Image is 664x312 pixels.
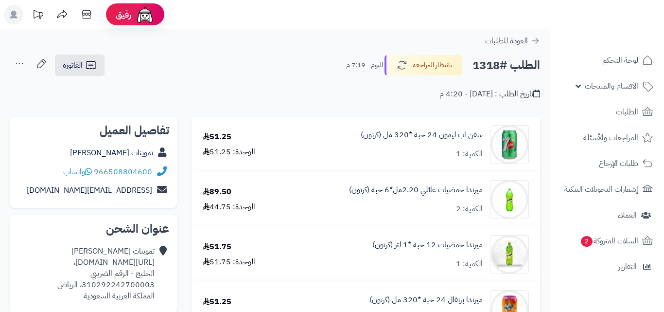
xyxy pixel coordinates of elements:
a: المراجعات والأسئلة [556,126,658,149]
a: واتساب [63,166,92,178]
button: بانتظار المراجعة [384,55,462,75]
a: لوحة التحكم [556,49,658,72]
span: رفيق [116,9,131,20]
span: الفاتورة [63,59,83,71]
div: الوحدة: 51.25 [203,147,255,158]
span: المراجعات والأسئلة [583,131,638,145]
span: العملاء [618,208,637,222]
a: الفاتورة [55,55,105,76]
div: الوحدة: 51.75 [203,257,255,268]
span: السلات المتروكة [580,234,638,248]
div: 51.25 [203,296,231,308]
img: 1747566256-XP8G23evkchGmxKUr8YaGb2gsq2hZno4-90x90.jpg [490,235,528,274]
span: العودة للطلبات [485,35,528,47]
span: إشعارات التحويلات البنكية [564,183,638,196]
div: 89.50 [203,186,231,198]
div: 51.25 [203,131,231,143]
a: تحديثات المنصة [26,5,50,27]
a: الطلبات [556,100,658,124]
span: الأقسام والمنتجات [585,79,638,93]
a: 966508804600 [94,166,152,178]
span: لوحة التحكم [602,54,638,67]
span: 2 [581,236,593,247]
img: logo-2.png [598,7,655,28]
div: تاريخ الطلب : [DATE] - 4:20 م [439,89,540,100]
a: العملاء [556,203,658,227]
a: تموينات [PERSON_NAME] [70,147,153,159]
h2: الطلب #1318 [472,55,540,75]
a: العودة للطلبات [485,35,540,47]
a: ميرندا برتقال 24 حبة *320 مل (كرتون) [369,294,483,306]
div: تموينات [PERSON_NAME] [URL][DOMAIN_NAME]، الخليج - الرقم الضريبي 310292242700003، الرياض المملكة ... [17,246,155,301]
span: التقارير [618,260,637,274]
a: إشعارات التحويلات البنكية [556,178,658,201]
span: طلبات الإرجاع [599,157,638,170]
a: السلات المتروكة2 [556,229,658,253]
div: الكمية: 1 [456,148,483,160]
div: الكمية: 1 [456,258,483,270]
a: ميرندا حمضيات 12 حبة *1 لتر (كرتون) [372,239,483,251]
a: طلبات الإرجاع [556,152,658,175]
span: الطلبات [616,105,638,119]
div: الكمية: 2 [456,203,483,215]
img: 1747540602-UsMwFj3WdUIJzISPTZ6ZIXs6lgAaNT6J-90x90.jpg [490,125,528,164]
div: الوحدة: 44.75 [203,202,255,213]
a: [EMAIL_ADDRESS][DOMAIN_NAME] [27,184,152,196]
a: سفن اب ليمون 24 حبة *320 مل (كرتون) [361,129,483,141]
a: ميرندا حمضيات عائلي 2.20مل*6 حبة (كرتون) [349,184,483,196]
img: ai-face.png [135,5,155,24]
h2: عنوان الشحن [17,223,169,235]
h2: تفاصيل العميل [17,125,169,136]
a: التقارير [556,255,658,278]
small: اليوم - 7:19 م [346,60,383,70]
div: 51.75 [203,241,231,253]
img: 1747544486-c60db756-6ee7-44b0-a7d4-ec449800-90x90.jpg [490,180,528,219]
